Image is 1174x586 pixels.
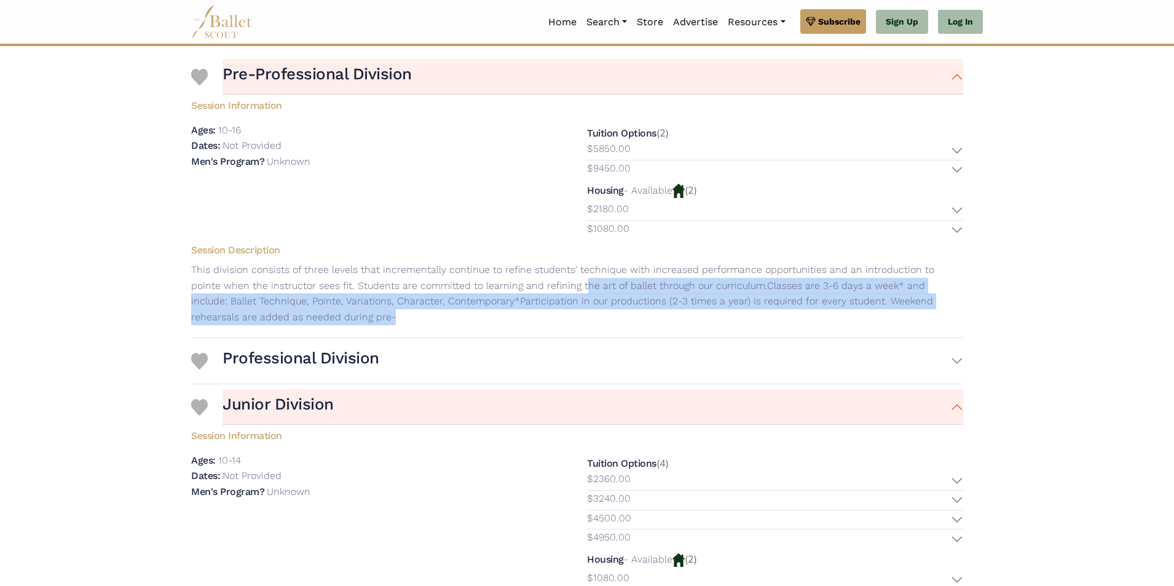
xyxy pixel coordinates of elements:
a: Advertise [668,9,723,35]
h5: Men's Program? [191,156,264,167]
button: $3240.00 [587,491,963,510]
a: Subscribe [800,9,866,34]
button: $4950.00 [587,529,963,548]
button: Professional Division [223,343,963,379]
h5: Housing [587,553,624,565]
p: 10-16 [218,124,241,136]
p: - Available [624,553,672,565]
p: Unknown [267,486,310,497]
p: $2180.00 [587,201,629,217]
img: gem.svg [806,15,816,28]
div: (2) [587,125,963,180]
h5: Ages: [191,124,216,136]
p: $2360.00 [587,471,631,487]
img: Heart [191,399,208,416]
a: Search [581,9,632,35]
a: Store [632,9,668,35]
h5: Session Description [181,244,973,257]
a: Log In [938,10,983,34]
p: $4500.00 [587,510,631,526]
h5: Dates: [191,140,220,151]
a: Sign Up [876,10,928,34]
img: Housing Available [672,553,685,567]
h5: Dates: [191,470,220,481]
button: $4500.00 [587,510,963,529]
h3: Professional Division [223,348,379,369]
p: $3240.00 [587,491,631,507]
h3: Pre-Professional Division [223,64,412,85]
img: Heart [191,69,208,85]
p: - Available [624,184,672,196]
p: $4950.00 [587,529,631,545]
button: $2180.00 [587,201,963,220]
h5: Tuition Options [587,457,656,469]
button: $1080.00 [587,221,963,240]
a: Home [543,9,581,35]
img: Heart [191,353,208,370]
h5: Tuition Options [587,127,656,139]
p: $1080.00 [587,570,629,586]
button: Junior Division [223,389,963,425]
p: $1080.00 [587,221,629,237]
h5: Housing [587,184,624,196]
h5: Session Information [181,95,973,113]
span: Subscribe [818,15,861,28]
button: $2360.00 [587,471,963,490]
p: Not Provided [223,470,282,481]
p: Not Provided [223,140,282,151]
img: Housing Available [672,184,685,197]
a: Resources [723,9,790,35]
p: This division consists of three levels that incrementally continue to refine students' technique ... [181,262,973,325]
button: $5850.00 [587,141,963,160]
h3: Junior Division [223,394,334,415]
p: Unknown [267,156,310,167]
p: $5850.00 [587,141,631,157]
p: $9450.00 [587,160,631,176]
button: Pre-Professional Division [223,59,963,95]
h5: Men's Program? [191,486,264,497]
h5: Ages: [191,454,216,466]
h5: Session Information [181,425,973,443]
div: (2) [587,183,963,240]
div: (4) [587,456,963,548]
button: $9450.00 [587,160,963,180]
p: 10-14 [218,454,241,466]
